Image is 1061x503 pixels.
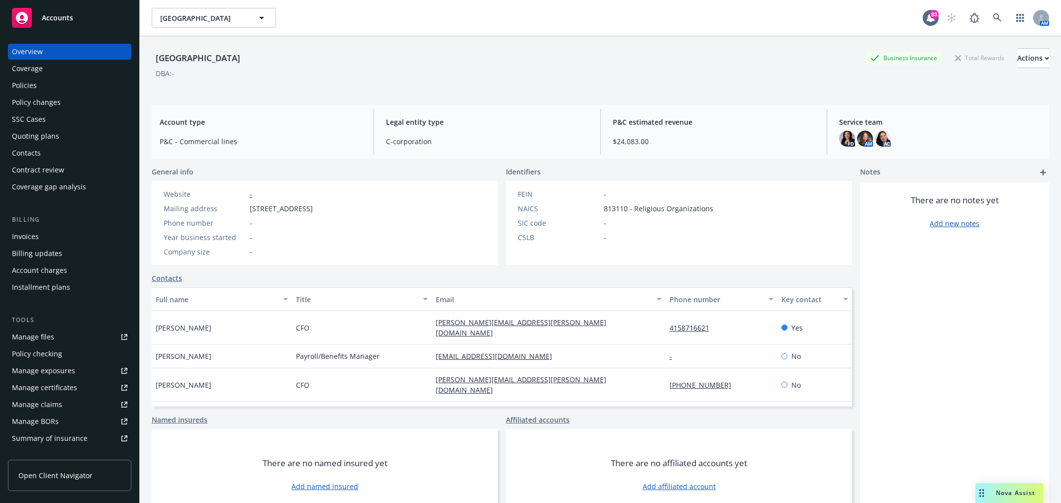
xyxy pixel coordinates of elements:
div: FEIN [518,189,600,199]
span: Yes [791,323,803,333]
span: No [791,380,801,390]
span: - [604,189,606,199]
div: Email [436,294,650,305]
a: Policy AI ingestions [8,447,131,463]
div: Key contact [781,294,837,305]
span: CFO [296,323,309,333]
div: Mailing address [164,203,246,214]
a: Contacts [8,145,131,161]
span: Notes [860,167,880,178]
a: Overview [8,44,131,60]
span: Account type [160,117,362,127]
a: [PERSON_NAME][EMAIL_ADDRESS][PERSON_NAME][DOMAIN_NAME] [436,318,606,337]
span: - [250,247,252,257]
button: [GEOGRAPHIC_DATA] [152,8,276,28]
span: There are no named insured yet [263,457,387,469]
div: Phone number [164,218,246,228]
div: Billing updates [12,246,62,261]
span: [PERSON_NAME] [156,351,211,361]
span: General info [152,167,193,177]
a: Add new notes [930,218,979,229]
div: DBA: - [156,68,174,79]
button: Full name [152,287,292,311]
a: Add affiliated account [643,481,716,492]
div: Contract review [12,162,64,178]
div: Tools [8,315,131,325]
span: P&C estimated revenue [613,117,815,127]
div: Business Insurance [866,52,942,64]
div: Invoices [12,229,39,245]
a: Affiliated accounts [506,415,570,425]
div: Policy changes [12,94,61,110]
div: Policies [12,78,37,93]
a: - [250,189,252,199]
div: Manage claims [12,397,62,413]
div: CSLB [518,232,600,243]
a: [PERSON_NAME][EMAIL_ADDRESS][PERSON_NAME][DOMAIN_NAME] [436,375,606,395]
div: Total Rewards [950,52,1009,64]
div: SSC Cases [12,111,46,127]
div: Actions [1017,49,1049,68]
span: Open Client Navigator [18,470,93,481]
a: Quoting plans [8,128,131,144]
div: SIC code [518,218,600,228]
span: CFO [296,380,309,390]
div: Account charges [12,262,67,278]
span: Payroll/Benefits Manager [296,351,380,361]
button: Key contact [777,287,852,311]
a: Search [987,8,1007,28]
a: Billing updates [8,246,131,261]
a: Accounts [8,4,131,32]
a: [PHONE_NUMBER] [670,380,739,390]
a: Coverage [8,61,131,77]
div: Policy AI ingestions [12,447,76,463]
span: No [791,351,801,361]
a: Manage exposures [8,363,131,379]
div: Summary of insurance [12,430,88,446]
span: 813110 - Religious Organizations [604,203,713,214]
span: [PERSON_NAME] [156,323,211,333]
button: Nova Assist [975,483,1043,503]
button: Phone number [666,287,777,311]
span: P&C - Commercial lines [160,136,362,147]
img: photo [839,131,855,147]
div: 83 [930,10,939,19]
div: Billing [8,215,131,225]
span: There are no affiliated accounts yet [611,457,747,469]
div: Company size [164,247,246,257]
span: C-corporation [386,136,588,147]
div: Website [164,189,246,199]
div: Coverage gap analysis [12,179,86,195]
div: NAICS [518,203,600,214]
span: There are no notes yet [911,194,999,206]
div: Manage certificates [12,380,77,396]
span: Nova Assist [996,489,1035,497]
a: Manage claims [8,397,131,413]
span: [PERSON_NAME] [156,380,211,390]
span: Identifiers [506,167,541,177]
span: - [604,232,606,243]
a: Contacts [152,273,182,283]
span: - [250,232,252,243]
a: Add named insured [291,481,358,492]
a: [EMAIL_ADDRESS][DOMAIN_NAME] [436,351,560,361]
div: Manage exposures [12,363,75,379]
div: Coverage [12,61,43,77]
div: Year business started [164,232,246,243]
a: Account charges [8,262,131,278]
button: Actions [1017,48,1049,68]
a: Switch app [1010,8,1030,28]
span: - [604,218,606,228]
a: - [670,351,680,361]
div: Contacts [12,145,41,161]
div: [GEOGRAPHIC_DATA] [152,52,244,65]
span: Accounts [42,14,73,22]
a: Manage BORs [8,414,131,429]
div: Installment plans [12,279,70,295]
div: Overview [12,44,43,60]
a: Invoices [8,229,131,245]
a: Policies [8,78,131,93]
div: Drag to move [975,483,988,503]
a: Contract review [8,162,131,178]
